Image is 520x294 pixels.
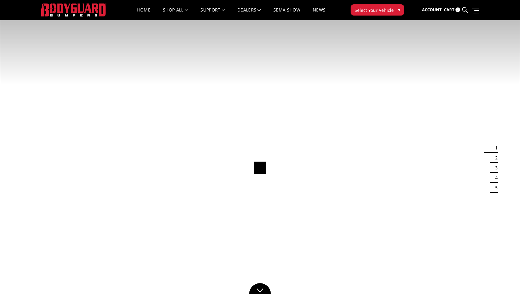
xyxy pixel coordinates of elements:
button: 1 of 5 [491,143,498,153]
a: Account [422,2,442,18]
button: 3 of 5 [491,163,498,173]
a: News [313,8,325,20]
a: Home [137,8,150,20]
span: Select Your Vehicle [355,7,394,13]
button: Select Your Vehicle [351,4,404,16]
a: SEMA Show [273,8,300,20]
a: Click to Down [249,283,271,294]
img: BODYGUARD BUMPERS [41,3,106,16]
button: 2 of 5 [491,153,498,163]
span: ▾ [398,7,400,13]
span: Cart [444,7,455,12]
span: 0 [455,7,460,12]
button: 4 of 5 [491,173,498,183]
a: Dealers [237,8,261,20]
a: Support [200,8,225,20]
a: shop all [163,8,188,20]
button: 5 of 5 [491,183,498,193]
span: Account [422,7,442,12]
a: Cart 0 [444,2,460,18]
